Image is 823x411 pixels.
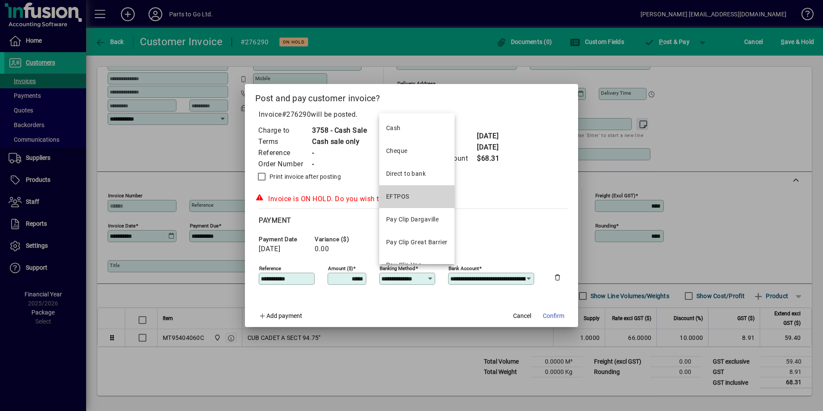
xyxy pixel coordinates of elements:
mat-option: Cash [379,117,455,140]
p: Invoice will be posted . [255,109,568,120]
mat-option: EFTPOS [379,185,455,208]
label: Print invoice after posting [268,172,341,181]
h2: Post and pay customer invoice? [245,84,578,109]
div: Pay Clip Dargaville [386,215,439,224]
span: 0.00 [315,245,329,253]
div: Cheque [386,146,408,156]
td: Charge to [258,125,312,136]
span: Variance ($) [315,236,366,243]
span: Payment [259,216,291,224]
div: Pay Clip Great Barrier [386,238,448,247]
span: #276290 [282,110,311,118]
td: Order Number [258,159,312,170]
td: Terms [258,136,312,147]
span: Cancel [513,311,531,321]
span: [DATE] [259,245,280,253]
span: Confirm [543,311,564,321]
mat-option: Pay Clip Great Barrier [379,231,455,254]
mat-option: Direct to bank [379,162,455,185]
div: Pay Clip Van [386,261,422,270]
td: [DATE] [476,142,511,153]
span: Add payment [266,312,302,319]
div: Invoice is ON HOLD. Do you wish to post it? [255,194,568,204]
mat-label: Bank Account [449,265,479,271]
div: EFTPOS [386,192,409,201]
mat-option: Pay Clip Van [379,254,455,277]
td: 3758 - Cash Sale [312,125,367,136]
button: Cancel [508,308,536,324]
span: Payment date [259,236,310,243]
td: $68.31 [476,153,511,164]
mat-option: Pay Clip Dargaville [379,208,455,231]
button: Confirm [539,308,568,324]
button: Add payment [255,308,306,324]
td: - [312,147,367,159]
td: [DATE] [476,131,511,142]
mat-option: Cheque [379,140,455,162]
td: - [312,159,367,170]
div: Cash [386,124,401,133]
mat-label: Amount ($) [328,265,353,271]
td: Cash sale only [312,136,367,147]
td: Reference [258,147,312,159]
mat-label: Reference [259,265,281,271]
mat-label: Banking method [380,265,415,271]
div: Direct to bank [386,169,426,178]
